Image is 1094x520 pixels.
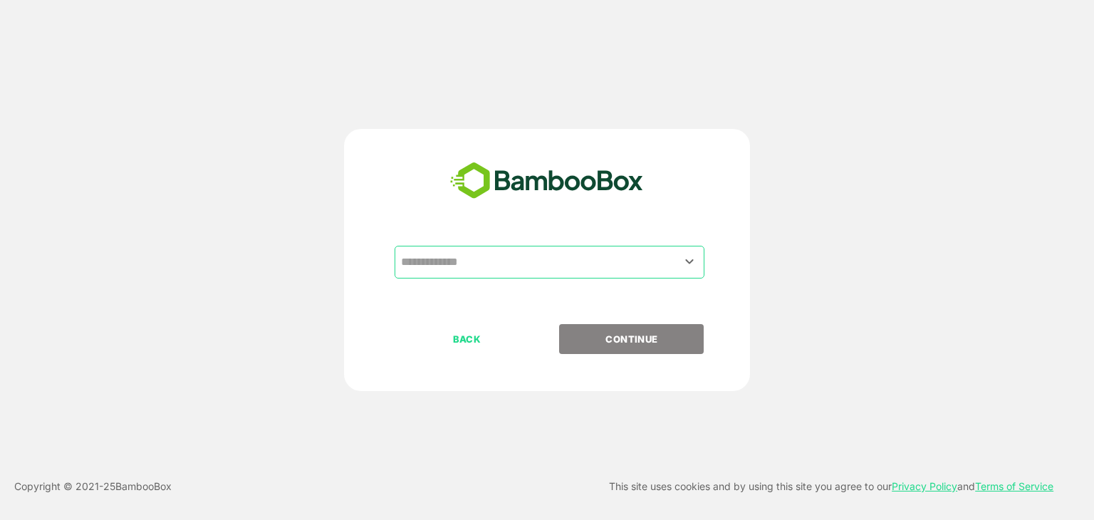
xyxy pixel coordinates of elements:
p: BACK [396,331,538,347]
a: Privacy Policy [892,480,957,492]
a: Terms of Service [975,480,1053,492]
p: Copyright © 2021- 25 BambooBox [14,478,172,495]
button: CONTINUE [559,324,704,354]
button: BACK [395,324,539,354]
img: bamboobox [442,157,651,204]
p: This site uses cookies and by using this site you agree to our and [609,478,1053,495]
p: CONTINUE [561,331,703,347]
button: Open [680,252,699,271]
